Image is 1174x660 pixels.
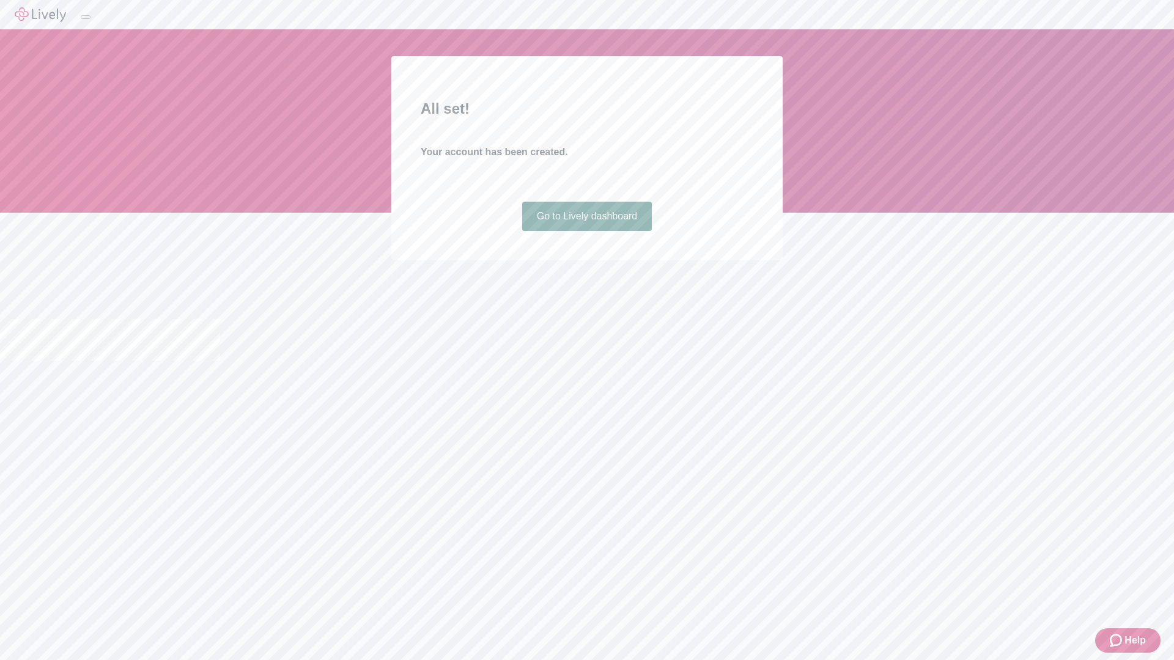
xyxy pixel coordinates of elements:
[421,145,753,159] h4: Your account has been created.
[522,202,652,231] a: Go to Lively dashboard
[1110,633,1124,648] svg: Zendesk support icon
[81,15,90,19] button: Log out
[421,98,753,120] h2: All set!
[1095,628,1161,653] button: Zendesk support iconHelp
[15,7,66,22] img: Lively
[1124,633,1146,648] span: Help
